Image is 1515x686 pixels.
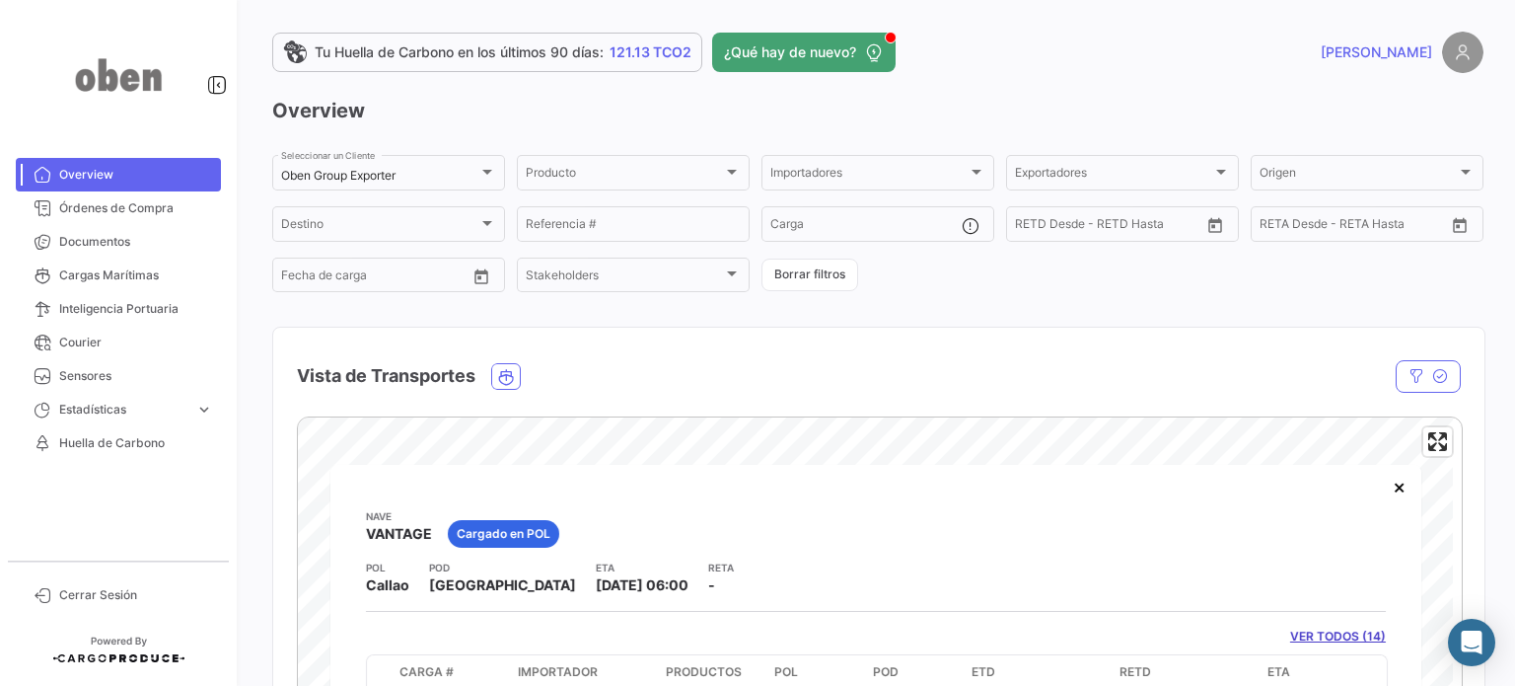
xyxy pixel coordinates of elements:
a: Overview [16,158,221,191]
span: Overview [59,166,213,184]
span: Cerrar Sesión [59,586,213,604]
span: expand_more [195,401,213,419]
app-card-info-title: RETA [708,560,734,575]
span: Productos [666,663,742,681]
span: Exportadores [1015,169,1212,183]
input: Hasta [330,271,419,285]
span: Inteligencia Portuaria [59,300,213,318]
a: Órdenes de Compra [16,191,221,225]
a: Huella de Carbono [16,426,221,460]
app-card-info-title: POD [429,560,576,575]
a: Documentos [16,225,221,259]
app-card-info-title: ETA [596,560,688,575]
a: Sensores [16,359,221,393]
input: Hasta [1309,220,1398,234]
mat-select-trigger: Oben Group Exporter [281,168,396,183]
input: Desde [1260,220,1295,234]
span: Importadores [770,169,968,183]
h3: Overview [272,97,1483,124]
span: Importador [518,663,598,681]
span: Estadísticas [59,401,187,419]
a: Courier [16,326,221,359]
h4: Vista de Transportes [297,362,475,390]
a: Tu Huella de Carbono en los últimos 90 días:121.13 TCO2 [272,33,702,72]
span: Cargado en POL [457,525,550,543]
img: oben-logo.png [69,24,168,126]
span: [DATE] 06:00 [596,576,688,593]
a: Cargas Marítimas [16,259,221,292]
button: Open calendar [1200,210,1230,240]
span: Cargas Marítimas [59,267,213,284]
span: ETA [1267,663,1290,681]
span: ETD [972,663,995,681]
a: Inteligencia Portuaria [16,292,221,326]
span: Courier [59,334,213,351]
button: Open calendar [467,262,496,291]
button: Borrar filtros [761,259,858,291]
input: Desde [1015,220,1050,234]
span: ¿Qué hay de nuevo? [724,42,856,62]
span: [GEOGRAPHIC_DATA] [429,575,576,595]
app-card-info-title: POL [366,560,409,575]
button: Ocean [492,364,520,389]
span: Origen [1260,169,1457,183]
button: Open calendar [1445,210,1475,240]
app-card-info-title: Nave [366,508,432,524]
span: Tu Huella de Carbono en los últimos 90 días: [315,42,604,62]
span: 121.13 TCO2 [610,42,691,62]
span: Producto [526,169,723,183]
span: POL [774,663,798,681]
span: Órdenes de Compra [59,199,213,217]
span: Documentos [59,233,213,251]
input: Hasta [1064,220,1153,234]
span: Huella de Carbono [59,434,213,452]
span: RETD [1119,663,1151,681]
span: VANTAGE [366,524,432,544]
a: VER TODOS (14) [1290,628,1386,646]
input: Desde [281,271,317,285]
span: Callao [366,575,409,595]
span: POD [873,663,899,681]
span: Sensores [59,367,213,385]
span: - [708,576,715,593]
span: Destino [281,220,478,234]
img: placeholder-user.png [1442,32,1483,73]
div: Abrir Intercom Messenger [1448,619,1495,666]
span: [PERSON_NAME] [1321,42,1432,62]
button: Enter fullscreen [1423,427,1452,456]
button: ¿Qué hay de nuevo? [712,33,896,72]
button: Close popup [1380,467,1419,506]
span: Carga # [399,663,454,681]
span: Stakeholders [526,271,723,285]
